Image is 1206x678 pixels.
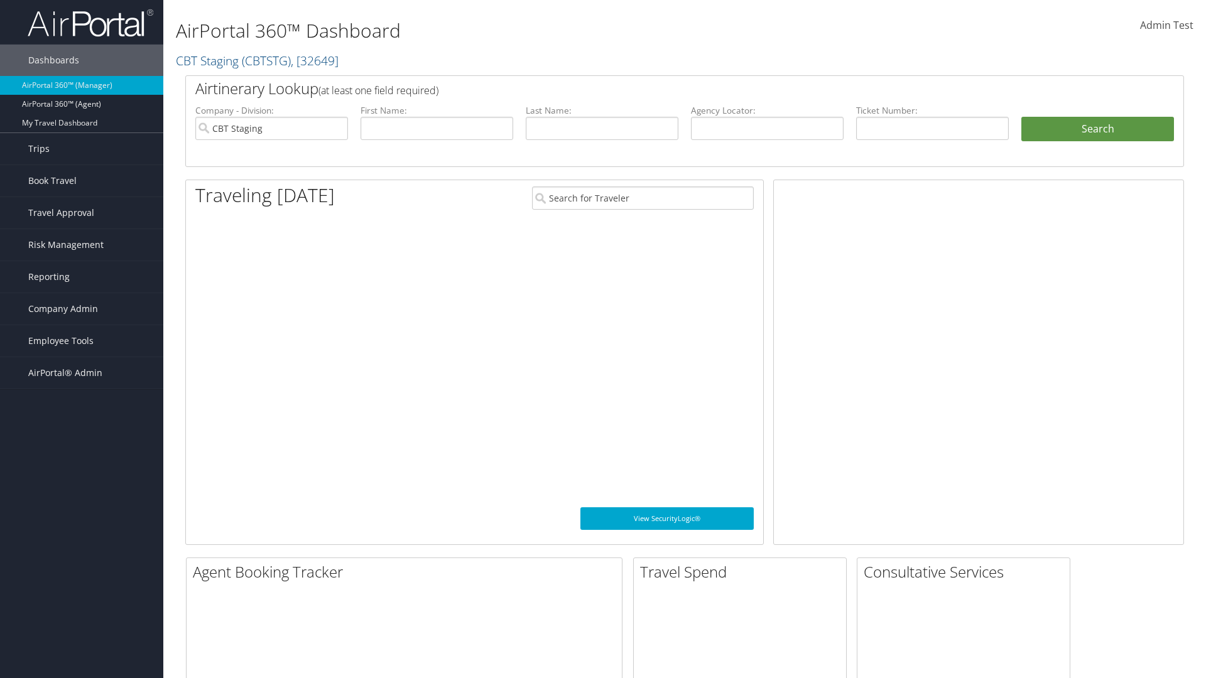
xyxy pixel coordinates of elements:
span: (at least one field required) [318,83,438,97]
span: , [ 32649 ] [291,52,339,69]
span: Risk Management [28,229,104,261]
input: Search for Traveler [532,186,754,210]
span: Admin Test [1140,18,1193,32]
img: airportal-logo.png [28,8,153,38]
span: AirPortal® Admin [28,357,102,389]
label: Last Name: [526,104,678,117]
span: Employee Tools [28,325,94,357]
a: CBT Staging [176,52,339,69]
span: ( CBTSTG ) [242,52,291,69]
h1: Traveling [DATE] [195,182,335,208]
label: Ticket Number: [856,104,1009,117]
span: Reporting [28,261,70,293]
label: Company - Division: [195,104,348,117]
h2: Travel Spend [640,561,846,583]
span: Travel Approval [28,197,94,229]
span: Book Travel [28,165,77,196]
label: Agency Locator: [691,104,844,117]
h2: Airtinerary Lookup [195,78,1091,99]
span: Trips [28,133,50,164]
a: View SecurityLogic® [580,507,754,530]
label: First Name: [361,104,513,117]
h1: AirPortal 360™ Dashboard [176,18,854,44]
a: Admin Test [1140,6,1193,45]
h2: Consultative Services [864,561,1070,583]
button: Search [1021,117,1174,142]
span: Dashboards [28,45,79,76]
h2: Agent Booking Tracker [193,561,622,583]
span: Company Admin [28,293,98,325]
